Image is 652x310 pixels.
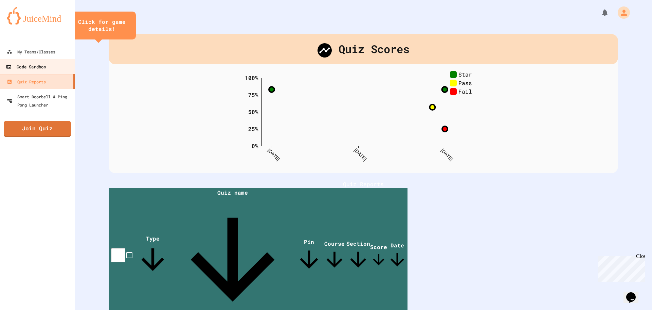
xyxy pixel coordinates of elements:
div: Quiz Reports [7,78,46,86]
span: Course [323,240,346,272]
span: Score [370,243,387,268]
text: Pass [458,79,472,86]
text: Star [458,70,472,78]
text: 75% [248,91,258,98]
text: 25% [248,125,258,132]
div: Chat with us now!Close [3,3,47,43]
input: select all desserts [111,248,125,262]
text: [DATE] [353,147,367,162]
img: logo-orange.svg [7,7,68,25]
span: Pin [295,238,323,273]
span: Type [136,235,170,277]
text: [DATE] [267,147,281,162]
div: My Teams/Classes [7,48,55,56]
text: 100% [245,74,258,81]
span: Date [387,242,407,270]
div: Click for game details! [75,18,129,33]
div: Smart Doorbell & Ping Pong Launcher [7,93,72,109]
div: My Account [611,5,632,20]
text: 50% [248,108,258,115]
h1: Quiz Reports [109,180,618,188]
text: Fail [458,87,472,95]
iframe: chat widget [596,253,645,282]
text: 0% [252,142,258,149]
span: Section [346,240,370,272]
iframe: chat widget [623,283,645,303]
text: [DATE] [440,147,454,162]
div: Quiz Scores [109,34,618,64]
a: Join Quiz [4,121,71,137]
div: Code Sandbox [6,63,46,71]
